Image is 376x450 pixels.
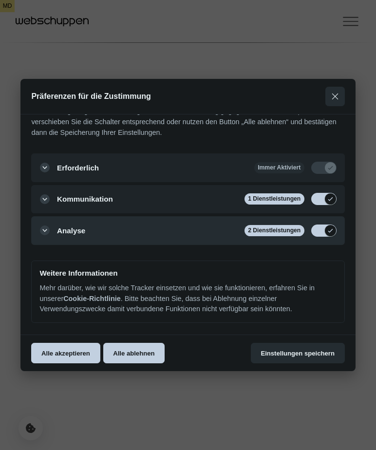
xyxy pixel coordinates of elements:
button: Einstellungen speichern [251,343,345,363]
a: Cookie-Richtlinie [63,295,121,302]
div: Weitere Informationen [39,269,117,277]
button: ErforderlichImmer Aktiviert [31,153,344,182]
p: Mehr darüber, wie wir solche Tracker einsetzen und wie sie funktionieren, erfahren Sie in unserer... [39,283,336,315]
span: Immer Aktiviert [254,162,304,173]
span: 1 Dienstleistungen [244,193,304,205]
button: Alle ablehnen [103,343,165,363]
h2: Präferenzen für die Zustimmung [31,92,309,101]
button: Kommunikation [31,185,344,213]
button: Alle akzeptieren [31,343,100,363]
span: 2 Dienstleistungen [244,225,304,236]
button: Analyse [31,216,344,244]
button: Modal schließen [325,87,345,106]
